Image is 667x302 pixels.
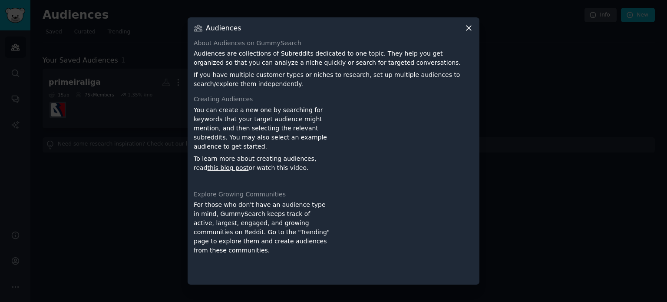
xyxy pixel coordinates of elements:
p: Audiences are collections of Subreddits dedicated to one topic. They help you get organized so th... [194,49,473,67]
a: this blog post [208,164,249,171]
p: You can create a new one by searching for keywords that your target audience might mention, and t... [194,106,330,151]
div: Creating Audiences [194,95,473,104]
div: Explore Growing Communities [194,190,473,199]
p: If you have multiple customer types or niches to research, set up multiple audiences to search/ex... [194,70,473,89]
div: For those who don't have an audience type in mind, GummySearch keeps track of active, largest, en... [194,200,330,279]
div: About Audiences on GummySearch [194,39,473,48]
iframe: YouTube video player [337,200,473,279]
iframe: YouTube video player [337,106,473,184]
h3: Audiences [206,23,241,33]
p: To learn more about creating audiences, read or watch this video. [194,154,330,173]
